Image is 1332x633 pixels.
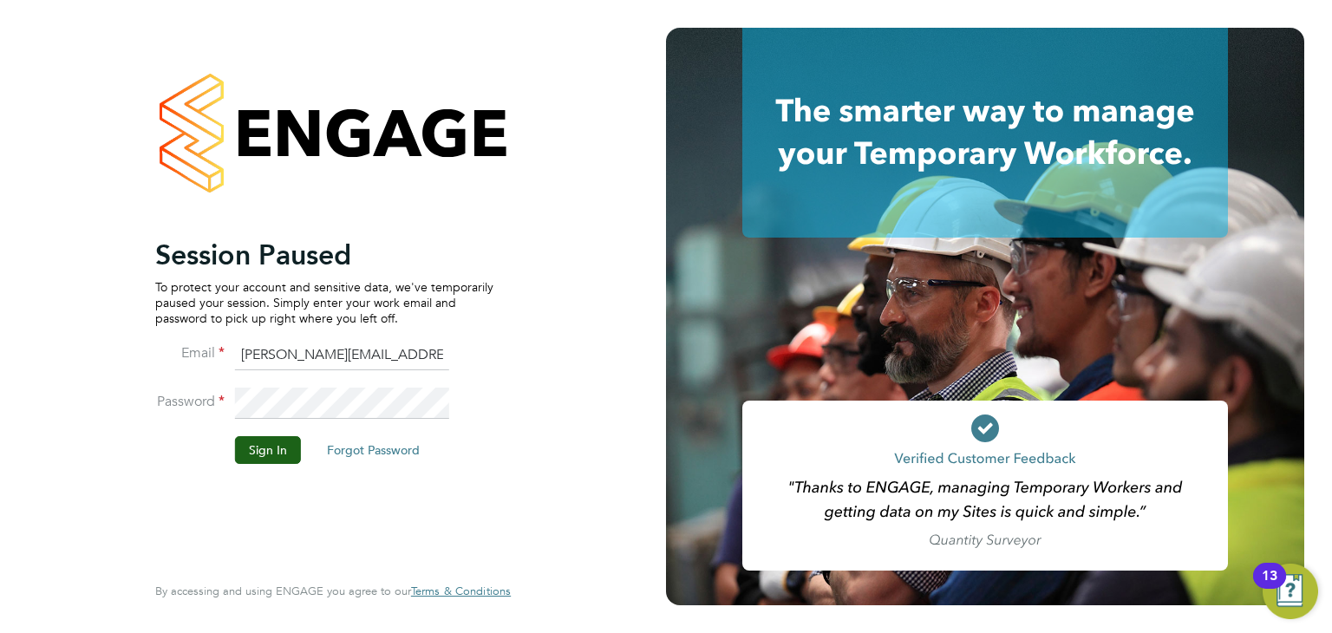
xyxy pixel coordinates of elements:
input: Enter your work email... [235,340,449,371]
button: Sign In [235,436,301,464]
label: Email [155,344,225,362]
button: Forgot Password [313,436,434,464]
button: Open Resource Center, 13 new notifications [1263,564,1318,619]
a: Terms & Conditions [411,584,511,598]
div: 13 [1262,576,1277,598]
span: By accessing and using ENGAGE you agree to our [155,584,511,598]
p: To protect your account and sensitive data, we've temporarily paused your session. Simply enter y... [155,279,493,327]
label: Password [155,393,225,411]
h2: Session Paused [155,238,493,272]
span: Terms & Conditions [411,584,511,598]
